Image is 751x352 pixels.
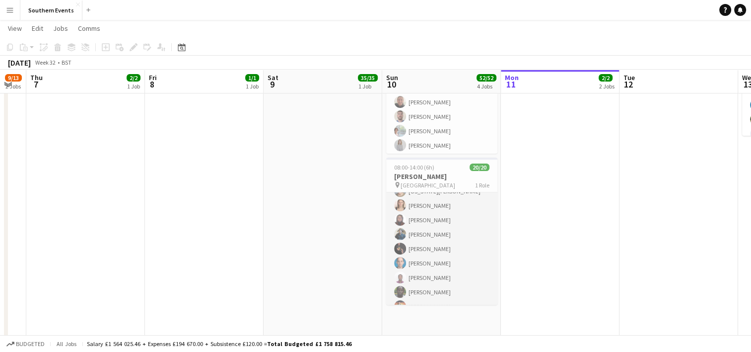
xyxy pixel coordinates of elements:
[5,339,46,350] button: Budgeted
[8,58,31,68] div: [DATE]
[505,73,519,82] span: Mon
[599,83,614,90] div: 2 Jobs
[30,73,43,82] span: Thu
[87,340,351,348] div: Salary £1 564 025.46 + Expenses £194 670.00 + Subsistence £120.00 =
[28,22,47,35] a: Edit
[5,74,22,82] span: 9/13
[477,83,496,90] div: 4 Jobs
[385,79,398,90] span: 10
[401,181,455,189] span: [GEOGRAPHIC_DATA]
[147,79,157,90] span: 8
[358,74,378,82] span: 35/35
[623,73,635,82] span: Tue
[55,340,78,348] span: All jobs
[394,164,434,171] span: 08:00-14:00 (6h)
[266,79,278,90] span: 9
[599,74,613,82] span: 2/2
[386,158,497,305] app-job-card: 08:00-14:00 (6h)20/20[PERSON_NAME] [GEOGRAPHIC_DATA]1 RoleEbony-[PERSON_NAME][PERSON_NAME][US_STA...
[32,24,43,33] span: Edit
[475,181,489,189] span: 1 Role
[62,59,71,66] div: BST
[358,83,377,90] div: 1 Job
[149,73,157,82] span: Fri
[74,22,104,35] a: Comms
[53,24,68,33] span: Jobs
[386,172,497,181] h3: [PERSON_NAME]
[29,79,43,90] span: 7
[5,83,21,90] div: 2 Jobs
[503,79,519,90] span: 11
[386,73,398,82] span: Sun
[127,74,140,82] span: 2/2
[267,340,351,348] span: Total Budgeted £1 758 815.46
[622,79,635,90] span: 12
[127,83,140,90] div: 1 Job
[245,74,259,82] span: 1/1
[49,22,72,35] a: Jobs
[268,73,278,82] span: Sat
[470,164,489,171] span: 20/20
[20,0,82,20] button: Southern Events
[16,341,45,348] span: Budgeted
[33,59,58,66] span: Week 32
[246,83,259,90] div: 1 Job
[477,74,496,82] span: 52/52
[8,24,22,33] span: View
[4,22,26,35] a: View
[78,24,100,33] span: Comms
